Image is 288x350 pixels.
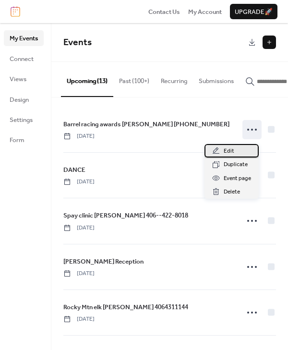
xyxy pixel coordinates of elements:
a: DANCE [63,165,85,175]
img: logo [11,6,20,17]
span: [DATE] [63,132,95,141]
span: [DATE] [63,224,95,232]
button: Submissions [193,62,240,96]
span: My Events [10,34,38,43]
span: [PERSON_NAME] Reception [63,257,144,266]
span: My Account [188,7,222,17]
span: Views [10,74,26,84]
a: My Account [188,7,222,16]
a: Barrel racing awards [PERSON_NAME] [PHONE_NUMBER] [63,119,229,130]
span: DANCE [63,165,85,175]
span: [DATE] [63,315,95,324]
button: Recurring [155,62,193,96]
span: Delete [224,187,240,197]
span: Design [10,95,29,105]
span: Contact Us [148,7,180,17]
a: [PERSON_NAME] Reception [63,256,144,267]
a: Form [4,132,44,147]
span: Form [10,135,24,145]
span: Connect [10,54,34,64]
a: Views [4,71,44,86]
span: Edit [224,146,234,156]
span: Event page [224,174,251,183]
button: Past (100+) [113,62,155,96]
span: Upgrade 🚀 [235,7,273,17]
a: Design [4,92,44,107]
button: Upcoming (13) [61,62,113,97]
span: Events [63,34,92,51]
a: Connect [4,51,44,66]
span: [DATE] [63,269,95,278]
a: Settings [4,112,44,127]
a: Rocky Mtn elk [PERSON_NAME] 4064311144 [63,302,188,313]
a: Contact Us [148,7,180,16]
button: Upgrade🚀 [230,4,277,19]
a: My Events [4,30,44,46]
a: Spay clinic [PERSON_NAME] 406--422-8018 [63,210,188,221]
span: Duplicate [224,160,248,169]
span: Settings [10,115,33,125]
span: Spay clinic [PERSON_NAME] 406--422-8018 [63,211,188,220]
span: [DATE] [63,178,95,186]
